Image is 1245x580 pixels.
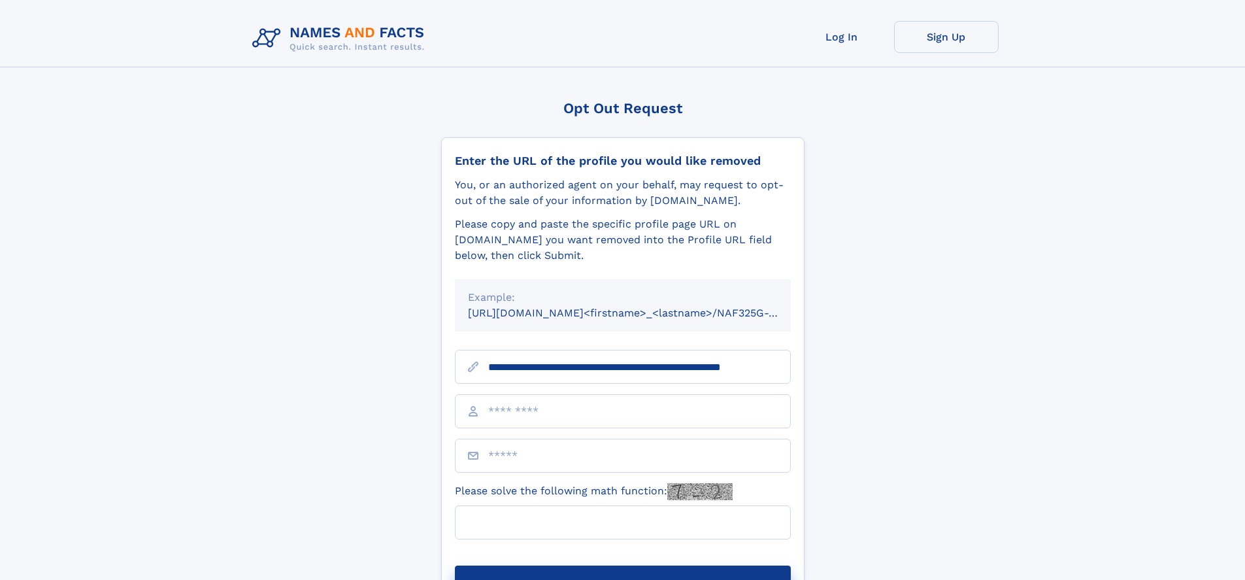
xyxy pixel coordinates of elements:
[455,154,791,168] div: Enter the URL of the profile you would like removed
[468,290,778,305] div: Example:
[468,307,816,319] small: [URL][DOMAIN_NAME]<firstname>_<lastname>/NAF325G-xxxxxxxx
[441,100,805,116] div: Opt Out Request
[455,216,791,264] div: Please copy and paste the specific profile page URL on [DOMAIN_NAME] you want removed into the Pr...
[894,21,999,53] a: Sign Up
[247,21,435,56] img: Logo Names and Facts
[455,177,791,209] div: You, or an authorized agent on your behalf, may request to opt-out of the sale of your informatio...
[455,483,733,500] label: Please solve the following math function:
[789,21,894,53] a: Log In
